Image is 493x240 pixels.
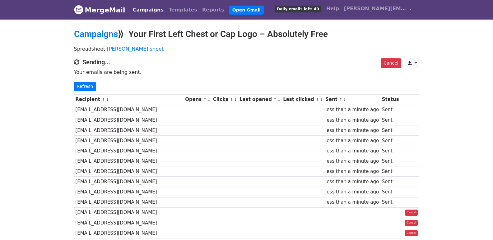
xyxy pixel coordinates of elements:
[102,97,105,102] a: ↑
[380,177,400,187] td: Sent
[74,166,184,177] td: [EMAIL_ADDRESS][DOMAIN_NAME]
[74,29,118,39] a: Campaigns
[405,210,418,216] a: Cancel
[325,106,379,113] div: less than a minute ago
[380,156,400,166] td: Sent
[272,2,323,15] a: Daily emails left: 40
[74,135,184,146] td: [EMAIL_ADDRESS][DOMAIN_NAME]
[325,137,379,144] div: less than a minute ago
[380,115,400,125] td: Sent
[325,147,379,155] div: less than a minute ago
[325,178,379,185] div: less than a minute ago
[229,6,264,15] a: Open Gmail
[74,218,184,228] td: [EMAIL_ADDRESS][DOMAIN_NAME]
[74,197,184,207] td: [EMAIL_ADDRESS][DOMAIN_NAME]
[325,127,379,134] div: less than a minute ago
[380,94,400,105] th: Status
[281,94,324,105] th: Last clicked
[74,115,184,125] td: [EMAIL_ADDRESS][DOMAIN_NAME]
[74,82,96,91] a: Refresh
[166,4,200,16] a: Templates
[203,97,207,102] a: ↑
[74,5,83,14] img: MergeMail logo
[107,46,164,52] a: [PERSON_NAME] sheet
[184,94,212,105] th: Opens
[230,97,233,102] a: ↑
[74,207,184,218] td: [EMAIL_ADDRESS][DOMAIN_NAME]
[325,117,379,124] div: less than a minute ago
[74,29,419,39] h2: ⟫ Your First Left Chest or Cap Logo – Absolutely Free
[130,4,166,16] a: Campaigns
[74,228,184,238] td: [EMAIL_ADDRESS][DOMAIN_NAME]
[316,97,319,102] a: ↑
[325,158,379,165] div: less than a minute ago
[380,146,400,156] td: Sent
[380,125,400,135] td: Sent
[380,187,400,197] td: Sent
[380,197,400,207] td: Sent
[325,168,379,175] div: less than a minute ago
[339,97,342,102] a: ↑
[74,105,184,115] td: [EMAIL_ADDRESS][DOMAIN_NAME]
[74,146,184,156] td: [EMAIL_ADDRESS][DOMAIN_NAME]
[324,2,342,15] a: Help
[380,105,400,115] td: Sent
[74,177,184,187] td: [EMAIL_ADDRESS][DOMAIN_NAME]
[273,97,277,102] a: ↑
[343,97,346,102] a: ↓
[405,220,418,226] a: Cancel
[381,58,401,68] a: Cancel
[325,188,379,196] div: less than a minute ago
[106,97,109,102] a: ↓
[74,69,419,75] p: Your emails are being sent.
[342,2,414,17] a: [PERSON_NAME][EMAIL_ADDRESS][DOMAIN_NAME]
[325,199,379,206] div: less than a minute ago
[380,166,400,177] td: Sent
[74,3,125,16] a: MergeMail
[74,46,419,52] p: Spreadsheet:
[200,4,227,16] a: Reports
[324,94,380,105] th: Sent
[74,187,184,197] td: [EMAIL_ADDRESS][DOMAIN_NAME]
[207,97,211,102] a: ↓
[238,94,281,105] th: Last opened
[380,135,400,146] td: Sent
[74,58,419,66] h4: Sending...
[275,6,321,12] span: Daily emails left: 40
[74,94,184,105] th: Recipient
[344,5,406,12] span: [PERSON_NAME][EMAIL_ADDRESS][DOMAIN_NAME]
[234,97,237,102] a: ↓
[405,230,418,236] a: Cancel
[212,94,238,105] th: Clicks
[74,156,184,166] td: [EMAIL_ADDRESS][DOMAIN_NAME]
[74,125,184,135] td: [EMAIL_ADDRESS][DOMAIN_NAME]
[320,97,323,102] a: ↓
[277,97,281,102] a: ↓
